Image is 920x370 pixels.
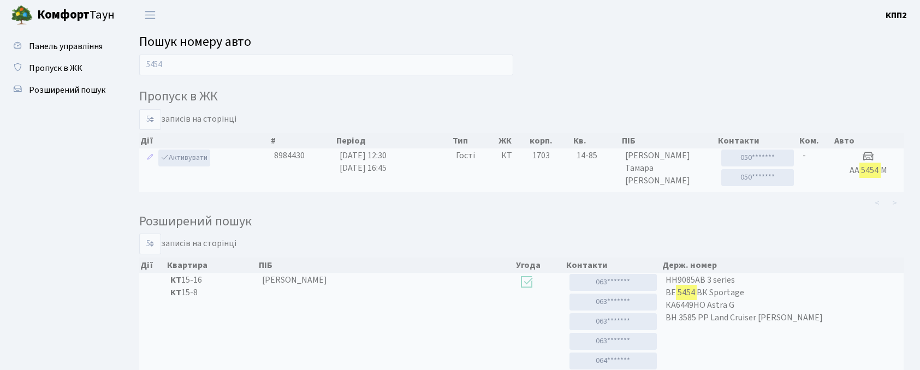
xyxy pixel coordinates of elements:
[29,40,103,52] span: Панель управління
[37,6,115,25] span: Таун
[170,287,181,299] b: КТ
[11,4,33,26] img: logo.png
[497,133,529,148] th: ЖК
[139,89,904,105] h4: Пропуск в ЖК
[532,150,550,162] span: 1703
[717,133,798,148] th: Контакти
[139,214,904,230] h4: Розширений пошук
[144,150,157,166] a: Редагувати
[501,150,524,162] span: КТ
[803,150,806,162] span: -
[625,150,713,187] span: [PERSON_NAME] Тамара [PERSON_NAME]
[139,109,161,130] select: записів на сторінці
[666,274,899,324] span: НН9085АВ 3 series ВЕ ВК Sportage КА6449НО Astra G ВН 3585 РР Land Cruiser [PERSON_NAME]
[139,234,161,254] select: записів на сторінці
[139,133,270,148] th: Дії
[456,150,475,162] span: Гості
[139,258,166,273] th: Дії
[139,109,236,130] label: записів на сторінці
[529,133,572,148] th: корп.
[5,79,115,101] a: Розширений пошук
[158,150,210,166] a: Активувати
[170,274,181,286] b: КТ
[661,258,904,273] th: Держ. номер
[572,133,621,148] th: Кв.
[136,6,164,24] button: Переключити навігацію
[676,285,697,300] mark: 5454
[515,258,565,273] th: Угода
[621,133,717,148] th: ПІБ
[29,62,82,74] span: Пропуск в ЖК
[577,150,616,162] span: 14-85
[5,57,115,79] a: Пропуск в ЖК
[258,258,515,273] th: ПІБ
[5,35,115,57] a: Панель управління
[340,150,387,174] span: [DATE] 12:30 [DATE] 16:45
[139,234,236,254] label: записів на сторінці
[335,133,452,148] th: Період
[274,150,305,162] span: 8984430
[886,9,907,21] b: КПП2
[29,84,105,96] span: Розширений пошук
[166,258,258,273] th: Квартира
[833,133,904,148] th: Авто
[886,9,907,22] a: КПП2
[859,163,880,178] mark: 5454
[270,133,336,148] th: #
[262,274,327,286] span: [PERSON_NAME]
[139,32,251,51] span: Пошук номеру авто
[798,133,833,148] th: Ком.
[565,258,661,273] th: Контакти
[452,133,497,148] th: Тип
[838,165,899,176] h5: АА М
[37,6,90,23] b: Комфорт
[139,55,513,75] input: Пошук
[170,274,253,299] span: 15-16 15-8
